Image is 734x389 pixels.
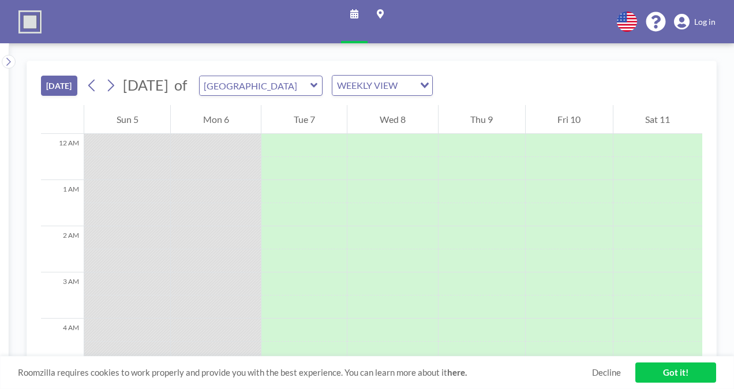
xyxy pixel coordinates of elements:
span: Log in [694,17,716,27]
div: Fri 10 [526,105,613,134]
div: 1 AM [41,180,84,226]
input: Search for option [401,78,413,93]
div: Wed 8 [347,105,437,134]
a: here. [447,367,467,377]
a: Log in [674,14,716,30]
div: 4 AM [41,319,84,365]
span: of [174,76,187,94]
div: Mon 6 [171,105,261,134]
button: [DATE] [41,76,77,96]
span: [DATE] [123,76,168,93]
div: Search for option [332,76,432,95]
div: 3 AM [41,272,84,319]
div: Sat 11 [613,105,702,134]
input: Vista Meeting Room [200,76,310,95]
div: Tue 7 [261,105,347,134]
a: Decline [592,367,621,378]
div: 2 AM [41,226,84,272]
a: Got it! [635,362,716,383]
img: organization-logo [18,10,42,33]
span: WEEKLY VIEW [335,78,400,93]
div: Thu 9 [439,105,525,134]
div: Sun 5 [84,105,170,134]
div: 12 AM [41,134,84,180]
span: Roomzilla requires cookies to work properly and provide you with the best experience. You can lea... [18,367,592,378]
